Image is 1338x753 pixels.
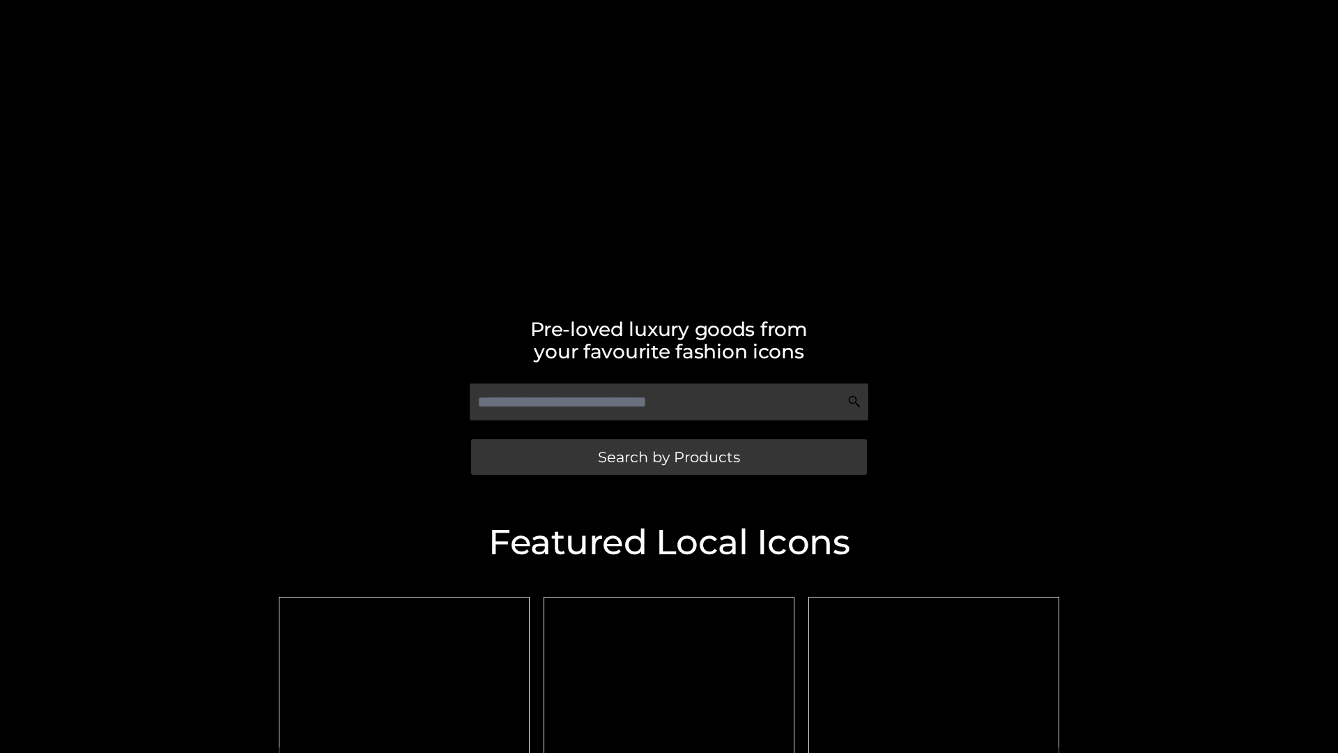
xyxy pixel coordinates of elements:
[847,395,861,409] img: Search Icon
[272,318,1066,363] h2: Pre-loved luxury goods from your favourite fashion icons
[598,450,740,464] span: Search by Products
[272,525,1066,560] h2: Featured Local Icons​
[471,439,867,475] a: Search by Products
